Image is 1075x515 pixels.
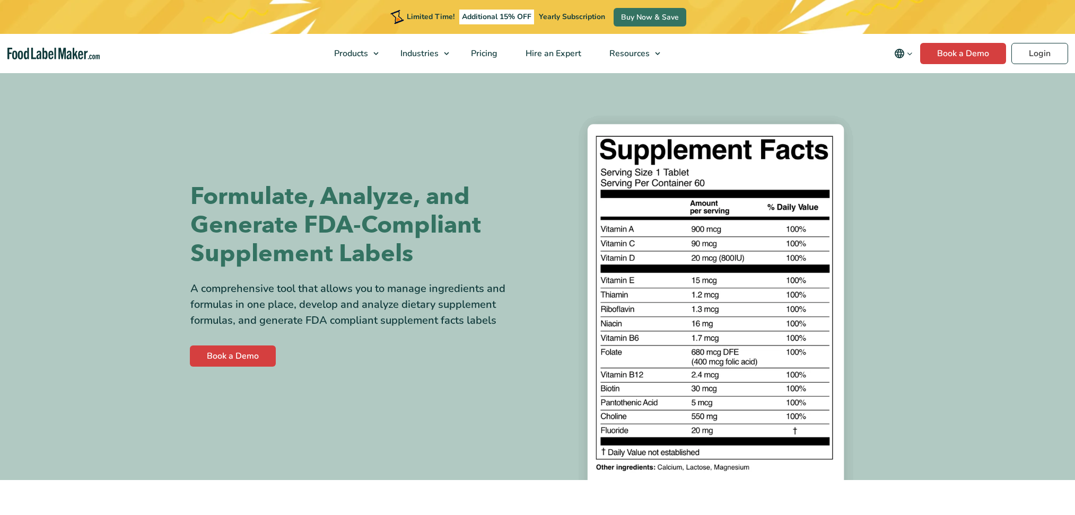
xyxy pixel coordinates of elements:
div: A comprehensive tool that allows you to manage ingredients and formulas in one place, develop and... [190,281,530,328]
a: Food Label Maker homepage [7,48,100,60]
span: Additional 15% OFF [459,10,534,24]
a: Products [320,34,384,73]
span: Yearly Subscription [539,12,605,22]
a: Book a Demo [920,43,1006,64]
a: Hire an Expert [512,34,593,73]
h1: Formulate, Analyze, and Generate FDA-Compliant Supplement Labels [190,182,530,268]
a: Pricing [457,34,509,73]
span: Hire an Expert [522,48,582,59]
a: Buy Now & Save [614,8,686,26]
a: Industries [387,34,455,73]
a: Login [1011,43,1068,64]
span: Limited Time! [407,12,455,22]
span: Resources [606,48,651,59]
button: Change language [887,43,920,64]
a: Book a Demo [190,345,276,367]
span: Industries [397,48,440,59]
span: Pricing [468,48,499,59]
span: Products [331,48,369,59]
a: Resources [596,34,666,73]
